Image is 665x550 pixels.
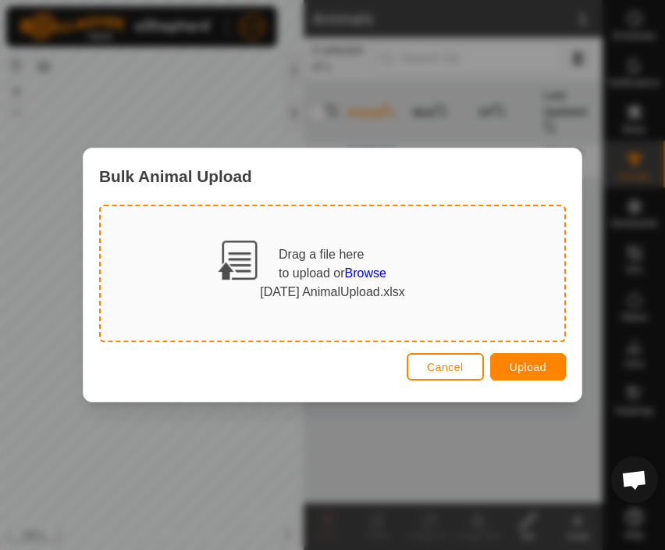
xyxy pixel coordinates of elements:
button: Upload [490,353,566,380]
div: Drag a file here [279,245,386,283]
div: Open chat [611,456,658,503]
div: to upload or [279,264,386,283]
button: Cancel [407,353,484,380]
div: [DATE] AnimalUpload.xlsx [140,283,525,302]
span: Cancel [427,361,464,373]
span: Browse [345,266,386,280]
span: Bulk Animal Upload [99,164,252,188]
span: Upload [510,361,546,373]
